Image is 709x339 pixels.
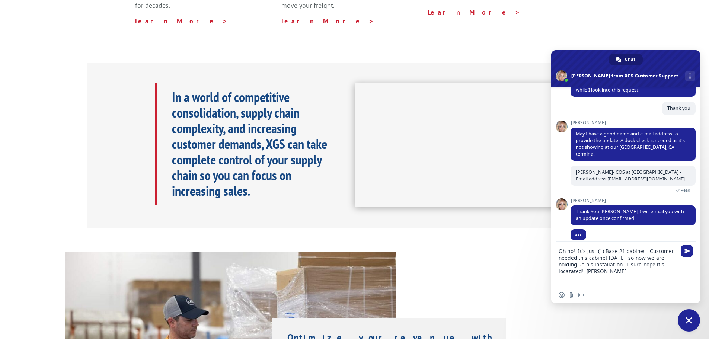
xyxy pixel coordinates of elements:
[609,54,643,65] a: Chat
[681,188,690,193] span: Read
[559,292,565,298] span: Insert an emoji
[428,8,520,16] a: Learn More >
[571,120,696,125] span: [PERSON_NAME]
[568,292,574,298] span: Send a file
[576,169,686,182] span: [PERSON_NAME]- COS at [GEOGRAPHIC_DATA] - Email address: .
[355,83,575,208] iframe: XGS Logistics Solutions
[571,198,696,203] span: [PERSON_NAME]
[678,309,700,332] a: Close chat
[578,292,584,298] span: Audio message
[559,242,678,287] textarea: Compose your message...
[576,208,684,221] span: Thank You [PERSON_NAME], I will e-mail you with an update once confirmed
[281,17,374,25] a: Learn More >
[625,54,635,65] span: Chat
[681,245,693,257] span: Send
[576,131,685,157] span: May I have a good name and e-mail address to provide the update. A dock check is needed as it's n...
[172,88,327,199] b: In a world of competitive consolidation, supply chain complexity, and increasing customer demands...
[135,17,228,25] a: Learn More >
[667,105,690,111] span: Thank you
[607,176,685,182] a: [EMAIL_ADDRESS][DOMAIN_NAME]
